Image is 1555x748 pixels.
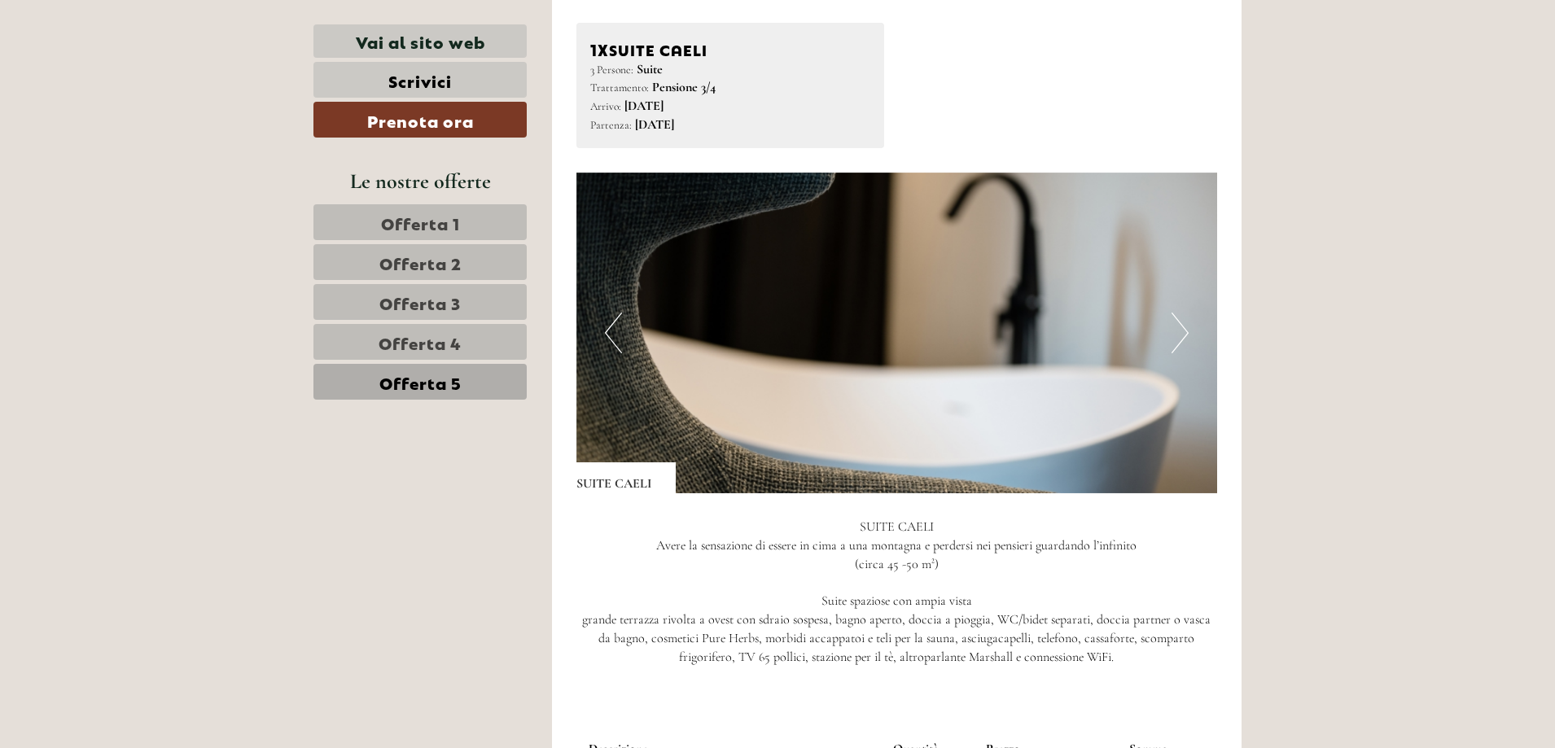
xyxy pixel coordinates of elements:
button: Invia [545,422,642,457]
b: [DATE] [624,98,664,114]
a: Vai al sito web [313,24,527,58]
b: [DATE] [635,116,674,133]
a: Prenota ora [313,102,527,138]
small: Trattamento: [590,81,649,94]
span: Offerta 1 [381,211,460,234]
small: Arrivo: [590,99,621,113]
div: Le nostre offerte [313,166,527,196]
small: Partenza: [590,118,632,132]
span: Offerta 2 [379,251,462,273]
a: Scrivici [313,62,527,98]
b: Suite [637,61,663,77]
span: Offerta 3 [379,291,461,313]
button: Previous [605,313,622,353]
b: 1x [590,37,609,59]
p: SUITE CAELI Avere la sensazione di essere in cima a una montagna e perdersi nei pensieri guardand... [576,518,1218,667]
span: Offerta 4 [379,330,462,353]
small: 3 Persone: [590,63,633,77]
div: [DATE] [291,12,350,40]
div: SUITE CAELI [576,462,676,493]
div: SUITE CAELI [590,37,871,60]
span: Offerta 5 [379,370,462,393]
img: image [576,173,1218,493]
div: [GEOGRAPHIC_DATA] [24,47,217,60]
button: Next [1172,313,1189,353]
div: Buon giorno, come possiamo aiutarla? [12,44,226,94]
b: Pensione 3/4 [652,79,716,95]
small: 14:20 [24,79,217,90]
